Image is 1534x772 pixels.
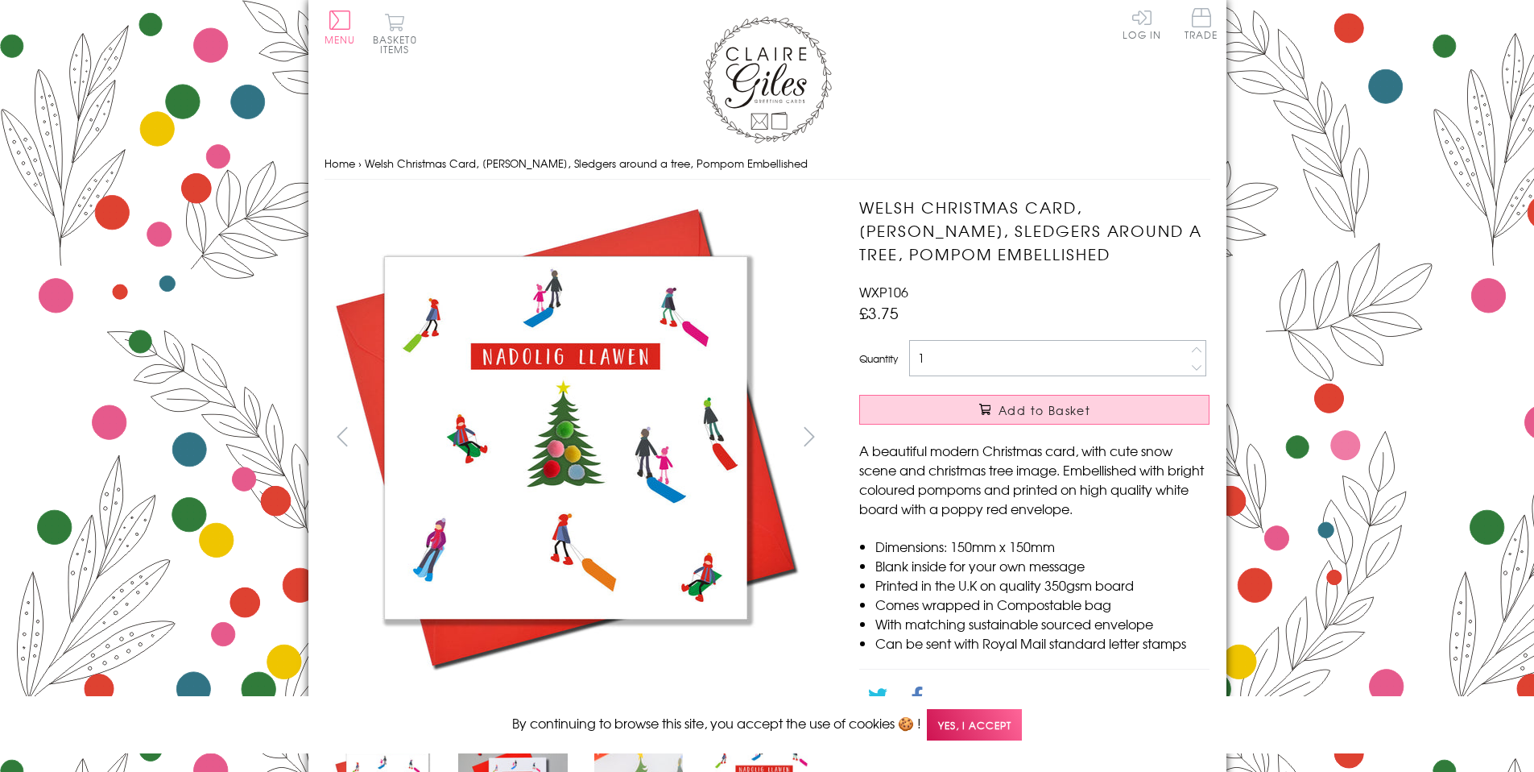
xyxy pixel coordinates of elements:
li: With matching sustainable sourced envelope [875,614,1209,633]
button: Basket0 items [373,13,417,54]
p: A beautiful modern Christmas card, with cute snow scene and christmas tree image. Embellished wit... [859,441,1209,518]
span: Add to Basket [999,402,1090,418]
span: Yes, I accept [927,709,1022,741]
span: › [358,156,362,171]
a: Trade [1185,8,1218,43]
img: Welsh Christmas Card, Nadolig Llawen, Sledgers around a tree, Pompom Embellished [324,196,807,679]
span: Menu [325,32,356,47]
h1: Welsh Christmas Card, [PERSON_NAME], Sledgers around a tree, Pompom Embellished [859,196,1209,265]
img: Welsh Christmas Card, Nadolig Llawen, Sledgers around a tree, Pompom Embellished [827,196,1310,583]
li: Can be sent with Royal Mail standard letter stamps [875,633,1209,653]
span: Welsh Christmas Card, [PERSON_NAME], Sledgers around a tree, Pompom Embellished [365,156,808,171]
button: Menu [325,10,356,44]
label: Quantity [859,351,898,366]
li: Blank inside for your own message [875,556,1209,575]
nav: breadcrumbs [325,147,1210,181]
span: Trade [1185,8,1218,39]
span: 0 items [380,32,417,56]
a: Log In [1123,8,1161,39]
span: £3.75 [859,301,899,324]
button: Add to Basket [859,395,1209,425]
button: next [791,418,827,454]
img: Claire Giles Greetings Cards [703,16,832,143]
a: Home [325,156,355,171]
button: prev [325,418,361,454]
li: Printed in the U.K on quality 350gsm board [875,575,1209,595]
li: Comes wrapped in Compostable bag [875,595,1209,614]
li: Dimensions: 150mm x 150mm [875,537,1209,556]
span: WXP106 [859,282,908,301]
